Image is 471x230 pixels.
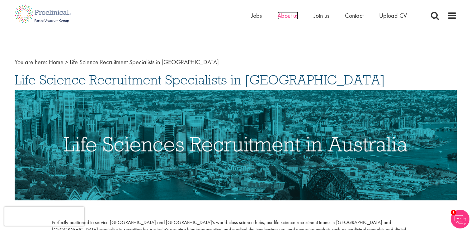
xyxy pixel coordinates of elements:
[314,12,329,20] a: Join us
[345,12,364,20] a: Contact
[277,12,298,20] a: About us
[15,90,457,200] img: Life Sciences Recruitment in Australia
[379,12,407,20] a: Upload CV
[251,12,262,20] a: Jobs
[49,58,64,66] a: breadcrumb link
[451,210,469,228] img: Chatbot
[4,207,84,226] iframe: reCAPTCHA
[70,58,219,66] span: Life Science Recruitment Specialists in [GEOGRAPHIC_DATA]
[451,210,456,215] span: 1
[15,71,385,88] span: Life Science Recruitment Specialists in [GEOGRAPHIC_DATA]
[65,58,68,66] span: >
[15,58,47,66] span: You are here:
